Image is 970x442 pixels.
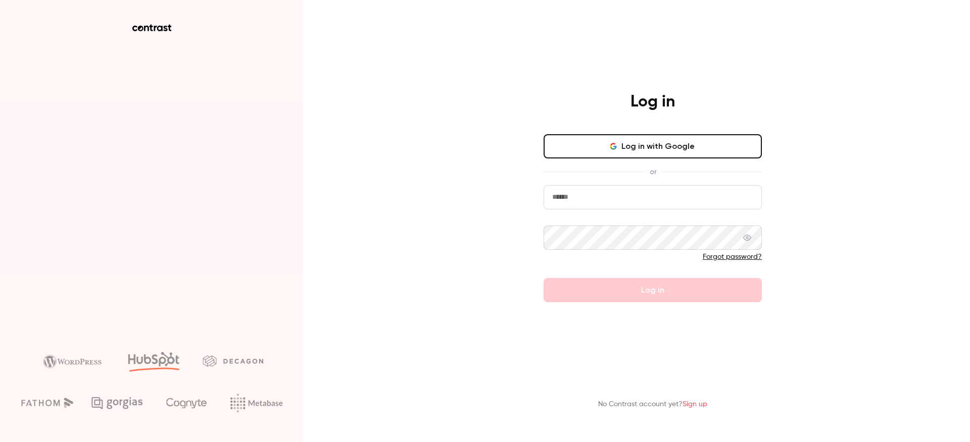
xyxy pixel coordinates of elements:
a: Sign up [683,401,707,408]
a: Forgot password? [703,253,762,260]
button: Log in with Google [544,134,762,158]
span: or [645,167,661,177]
h4: Log in [630,92,675,112]
p: No Contrast account yet? [598,399,707,410]
img: decagon [203,355,263,366]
